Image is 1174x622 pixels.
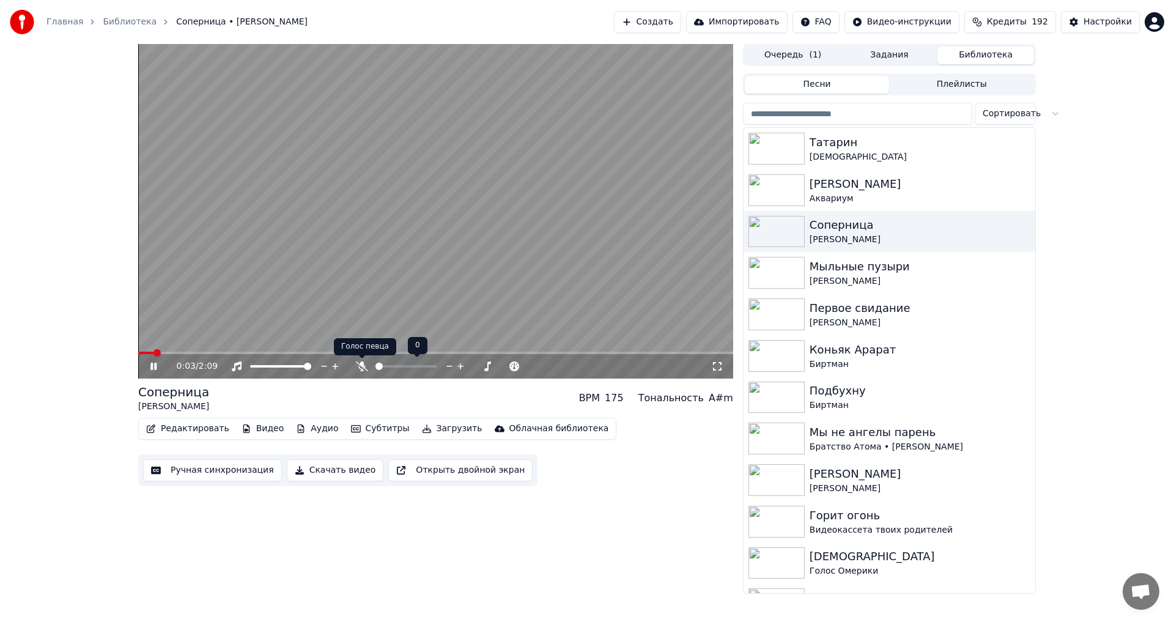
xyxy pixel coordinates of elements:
[388,459,533,481] button: Открыть двойной экран
[810,176,1030,193] div: [PERSON_NAME]
[46,16,308,28] nav: breadcrumb
[809,49,821,61] span: ( 1 )
[346,420,415,437] button: Субтитры
[810,151,1030,163] div: [DEMOGRAPHIC_DATA]
[177,360,206,372] div: /
[810,358,1030,371] div: Биртман
[1084,16,1132,28] div: Настройки
[141,420,234,437] button: Редактировать
[509,423,609,435] div: Облачная библиотека
[745,76,890,94] button: Песни
[810,483,1030,495] div: [PERSON_NAME]
[417,420,487,437] button: Загрузить
[103,16,157,28] a: Библиотека
[291,420,343,437] button: Аудио
[745,46,841,64] button: Очередь
[810,399,1030,412] div: Биртман
[889,76,1034,94] button: Плейлисты
[841,46,938,64] button: Задания
[638,391,704,405] div: Тональность
[176,16,308,28] span: Соперница • [PERSON_NAME]
[810,341,1030,358] div: Коньяк Арарат
[177,360,196,372] span: 0:03
[709,391,733,405] div: A#m
[844,11,959,33] button: Видео-инструкции
[579,391,600,405] div: BPM
[810,234,1030,246] div: [PERSON_NAME]
[10,10,34,34] img: youka
[810,317,1030,329] div: [PERSON_NAME]
[605,391,624,405] div: 175
[810,300,1030,317] div: Первое свидание
[937,46,1034,64] button: Библиотека
[810,275,1030,287] div: [PERSON_NAME]
[138,401,209,413] div: [PERSON_NAME]
[199,360,218,372] span: 2:09
[614,11,681,33] button: Создать
[138,383,209,401] div: Соперница
[810,565,1030,577] div: Голос Омерики
[408,337,427,354] div: 0
[810,548,1030,565] div: [DEMOGRAPHIC_DATA]
[983,108,1041,120] span: Сортировать
[810,524,1030,536] div: Видеокассета твоих родителей
[1123,573,1159,610] div: Открытый чат
[810,258,1030,275] div: Мыльные пузыри
[810,441,1030,453] div: Братство Атома • [PERSON_NAME]
[143,459,282,481] button: Ручная синхронизация
[810,134,1030,151] div: Татарин
[810,507,1030,524] div: Горит огонь
[810,217,1030,234] div: Соперница
[46,16,83,28] a: Главная
[987,16,1027,28] span: Кредиты
[237,420,289,437] button: Видео
[1061,11,1140,33] button: Настройки
[810,590,1030,607] div: Звук говно, пиво дорогое!
[287,459,384,481] button: Скачать видео
[810,424,1030,441] div: Мы не ангелы парень
[810,465,1030,483] div: [PERSON_NAME]
[964,11,1056,33] button: Кредиты192
[334,338,396,355] div: Голос певца
[1032,16,1048,28] span: 192
[810,193,1030,205] div: Аквариум
[686,11,788,33] button: Импортировать
[810,382,1030,399] div: Подбухну
[792,11,840,33] button: FAQ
